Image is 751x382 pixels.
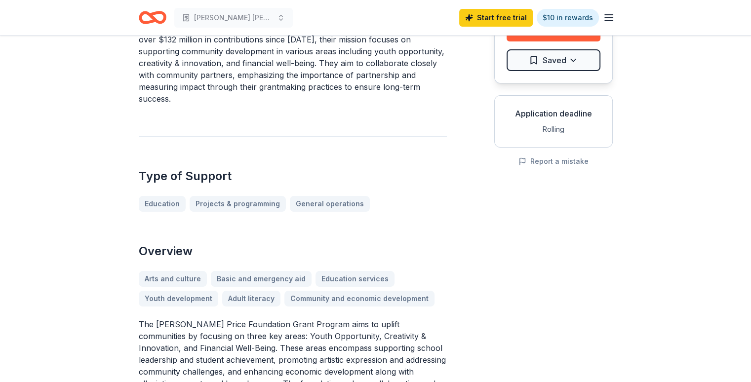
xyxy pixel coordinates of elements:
[139,168,447,184] h2: Type of Support
[194,12,273,24] span: [PERSON_NAME] [PERSON_NAME] Scholarship
[290,196,370,212] a: General operations
[459,9,533,27] a: Start free trial
[139,10,447,105] p: For more than three decades, the [PERSON_NAME] Price Foundation has been dedicated to making a me...
[139,6,166,29] a: Home
[503,108,604,119] div: Application deadline
[174,8,293,28] button: [PERSON_NAME] [PERSON_NAME] Scholarship
[507,49,600,71] button: Saved
[503,123,604,135] div: Rolling
[537,9,599,27] a: $10 in rewards
[518,155,589,167] button: Report a mistake
[543,54,566,67] span: Saved
[139,196,186,212] a: Education
[190,196,286,212] a: Projects & programming
[139,243,447,259] h2: Overview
